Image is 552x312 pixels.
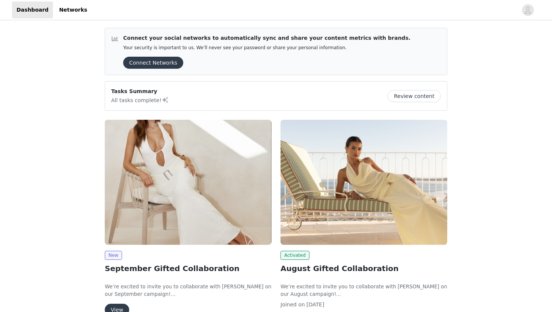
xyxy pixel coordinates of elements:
span: We’re excited to invite you to collaborate with [PERSON_NAME] on our August campaign! [281,284,447,297]
img: Peppermayo EU [281,120,447,245]
button: Review content [388,90,441,102]
h2: September Gifted Collaboration [105,263,271,274]
p: Your security is important to us. We’ll never see your password or share your personal information. [123,45,410,51]
h2: August Gifted Collaboration [281,263,447,274]
button: Connect Networks [123,57,183,69]
a: Networks [54,2,92,18]
div: avatar [524,4,531,16]
p: Tasks Summary [111,87,169,95]
span: Activated [281,251,309,260]
p: Connect your social networks to automatically sync and share your content metrics with brands. [123,34,410,42]
span: [DATE] [306,301,324,307]
p: All tasks complete! [111,95,169,104]
a: Dashboard [12,2,53,18]
span: Joined on [281,301,305,307]
span: We’re excited to invite you to collaborate with [PERSON_NAME] on our September campaign! [105,284,271,297]
img: Peppermayo EU [105,120,271,245]
span: New [105,251,122,260]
